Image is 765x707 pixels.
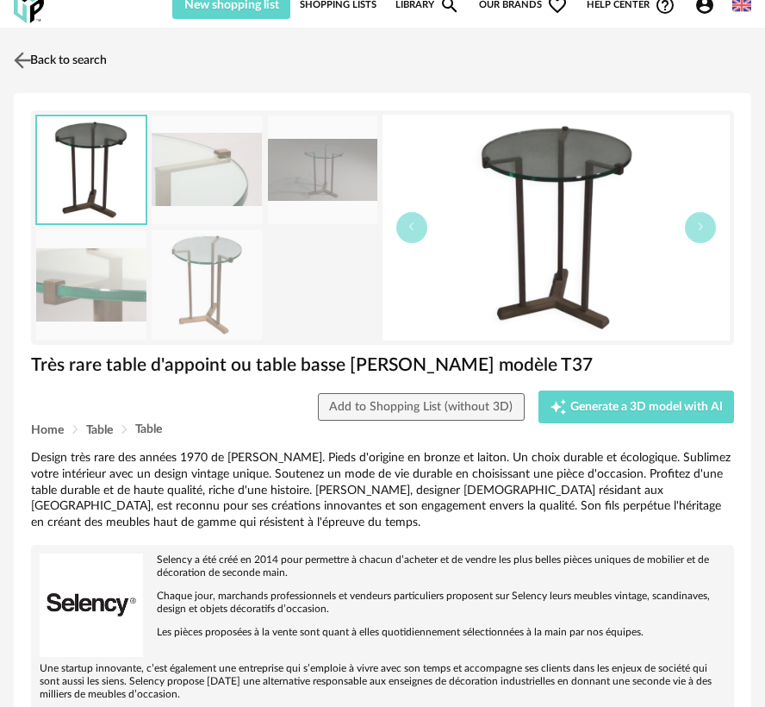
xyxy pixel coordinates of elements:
span: Table [135,423,162,435]
a: Back to search [9,41,107,79]
p: Une startup innovante, c’est également une entreprise qui s’emploie à vivre avec son temps et acc... [40,662,725,701]
p: Les pièces proposées à la vente sont quant à elles quotidiennement sélectionnées à la main par no... [40,626,725,639]
p: Chaque jour, marchands professionnels et vendeurs particuliers proposent sur Selency leurs meuble... [40,590,725,616]
span: Home [31,424,64,436]
p: Selency a été créé en 2014 pour permettre à chacun d’acheter et de vendre les plus belles pièces ... [40,554,725,579]
img: tres-rare-table-d-appoint-ou-table-basse-peter-ghyczy-modele-t37_original.png [268,116,378,225]
div: Design très rare des années 1970 de [PERSON_NAME]. Pieds d'origine en bronze et laiton. Un choix ... [31,450,734,531]
img: tres-rare-table-d-appoint-ou-table-basse-peter-ghyczy-modele-t37_original.png [36,230,146,340]
img: tres-rare-table-d-appoint-ou-table-basse-peter-ghyczy-modele-t37_original.png [152,230,262,340]
span: Add to Shopping List (without 3D) [329,401,513,413]
img: svg+xml;base64,PHN2ZyB3aWR0aD0iMjQiIGhlaWdodD0iMjQiIHZpZXdCb3g9IjAgMCAyNCAyNCIgZmlsbD0ibm9uZSIgeG... [10,47,35,72]
span: Generate a 3D model with AI [570,401,723,413]
span: Table [86,424,113,436]
span: Creation icon [550,398,567,416]
img: tres-rare-table-d-appoint-ou-table-basse-peter-ghyczy-modele-t37_original.png [37,116,146,224]
img: tres-rare-table-d-appoint-ou-table-basse-peter-ghyczy-modele-t37_original.png [152,116,262,225]
h1: Très rare table d'appoint ou table basse [PERSON_NAME] modèle T37 [31,353,734,377]
button: Creation icon Generate a 3D model with AI [538,391,735,423]
div: Breadcrumb [31,423,734,436]
img: brand logo [40,554,143,657]
button: Add to Shopping List (without 3D) [318,393,525,421]
img: tres-rare-table-d-appoint-ou-table-basse-peter-ghyczy-modele-t37_original.png [382,115,730,341]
